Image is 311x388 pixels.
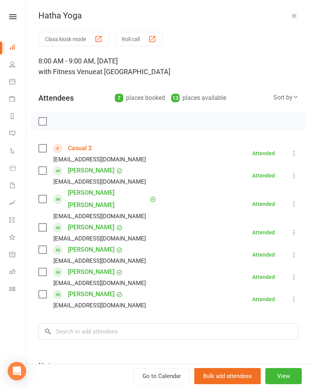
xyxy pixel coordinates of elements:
[171,94,180,102] div: 13
[38,32,109,46] button: Class kiosk mode
[171,93,226,103] div: places available
[9,39,26,56] a: Dashboard
[252,297,275,302] div: Attended
[252,252,275,257] div: Attended
[53,278,146,288] div: [EMAIL_ADDRESS][DOMAIN_NAME]
[68,288,114,300] a: [PERSON_NAME]
[38,56,299,77] div: 8:00 AM - 9:00 AM, [DATE]
[26,11,311,21] div: Hatha Yoga
[9,195,26,212] a: Assessments
[96,68,170,76] span: at [GEOGRAPHIC_DATA]
[252,230,275,235] div: Attended
[115,94,123,102] div: 7
[9,264,26,281] a: Roll call kiosk mode
[9,281,26,298] a: Class kiosk mode
[9,108,26,126] a: Reports
[53,154,146,164] div: [EMAIL_ADDRESS][DOMAIN_NAME]
[53,256,146,266] div: [EMAIL_ADDRESS][DOMAIN_NAME]
[115,32,163,46] button: Roll call
[134,368,190,384] a: Go to Calendar
[9,91,26,108] a: Payments
[68,266,114,278] a: [PERSON_NAME]
[68,164,114,177] a: [PERSON_NAME]
[252,151,275,156] div: Attended
[53,211,146,221] div: [EMAIL_ADDRESS][DOMAIN_NAME]
[68,187,148,211] a: [PERSON_NAME] [PERSON_NAME]
[252,173,275,178] div: Attended
[53,234,146,244] div: [EMAIL_ADDRESS][DOMAIN_NAME]
[68,142,92,154] a: Casual 2
[8,362,26,380] div: Open Intercom Messenger
[68,221,114,234] a: [PERSON_NAME]
[38,68,96,76] span: with Fitness Venue
[9,247,26,264] a: General attendance kiosk mode
[53,300,146,310] div: [EMAIL_ADDRESS][DOMAIN_NAME]
[194,368,261,384] button: Bulk add attendees
[38,360,59,371] div: Notes
[265,368,302,384] button: View
[53,177,146,187] div: [EMAIL_ADDRESS][DOMAIN_NAME]
[9,56,26,74] a: People
[9,74,26,91] a: Calendar
[9,160,26,177] a: Product Sales
[252,201,275,207] div: Attended
[68,244,114,256] a: [PERSON_NAME]
[38,323,299,340] input: Search to add attendees
[273,93,299,103] div: Sort by
[115,93,165,103] div: places booked
[252,274,275,280] div: Attended
[38,93,74,103] div: Attendees
[9,229,26,247] a: What's New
